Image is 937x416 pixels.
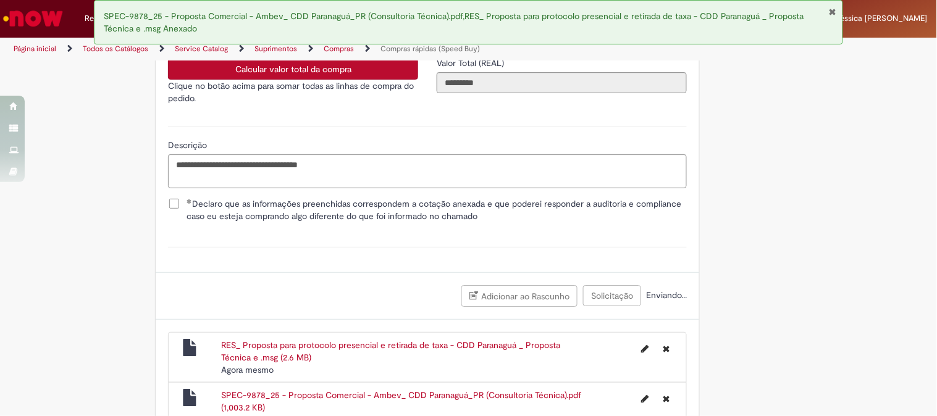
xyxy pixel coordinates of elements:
span: SPEC-9878_25 - Proposta Comercial - Ambev_ CDD Paranaguá_PR (Consultoria Técnica).pdf,RES_ Propos... [104,10,804,34]
span: Enviando... [644,289,687,301]
a: Suprimentos [254,44,297,54]
p: Clique no botão acima para somar todas as linhas de compra do pedido. [168,80,418,104]
button: Excluir SPEC-9878_25 - Proposta Comercial - Ambev_ CDD Paranaguá_PR (Consultoria Técnica).pdf [655,389,677,409]
a: SPEC-9878_25 - Proposta Comercial - Ambev_ CDD Paranaguá_PR (Consultoria Técnica).pdf (1,003.2 KB) [221,389,581,413]
a: Todos os Catálogos [83,44,148,54]
time: 30/09/2025 10:18:55 [221,364,274,375]
button: Editar nome de arquivo RES_ Proposta para protocolo presencial e retirada de taxa - CDD Paranaguá... [634,339,656,359]
label: Somente leitura - Valor Total (REAL) [437,57,506,69]
span: Obrigatório Preenchido [187,199,192,204]
img: ServiceNow [1,6,65,31]
button: Fechar Notificação [828,7,836,17]
span: Requisições [85,12,128,25]
span: Descrição [168,139,209,151]
a: Compras rápidas (Speed Buy) [380,44,480,54]
a: Compras [324,44,354,54]
input: Valor Total (REAL) [437,72,687,93]
span: Agora mesmo [221,364,274,375]
a: Service Catalog [175,44,228,54]
span: Jéssica [PERSON_NAME] [836,13,928,23]
span: Declaro que as informações preenchidas correspondem a cotação anexada e que poderei responder a a... [187,198,687,222]
ul: Trilhas de página [9,38,615,60]
button: Editar nome de arquivo SPEC-9878_25 - Proposta Comercial - Ambev_ CDD Paranaguá_PR (Consultoria T... [634,389,656,409]
a: RES_ Proposta para protocolo presencial e retirada de taxa - CDD Paranaguá _ Proposta Técnica e .... [221,339,560,363]
button: Calcular valor total da compra [168,59,418,80]
button: Excluir RES_ Proposta para protocolo presencial e retirada de taxa - CDD Paranaguá _ Proposta Téc... [655,339,677,359]
a: Página inicial [14,44,56,54]
textarea: Descrição [168,154,687,188]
